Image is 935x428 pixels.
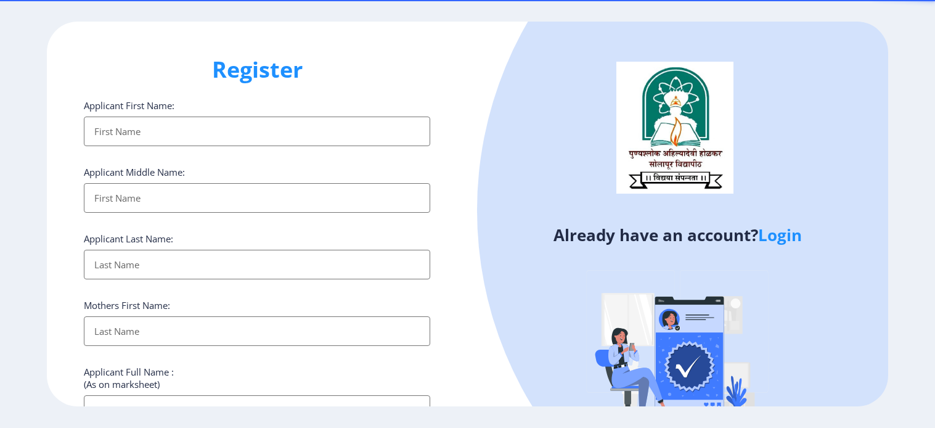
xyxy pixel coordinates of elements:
input: Last Name [84,250,431,279]
input: Full Name [84,395,431,425]
label: Applicant Last Name: [84,233,173,245]
label: Applicant Full Name : (As on marksheet) [84,366,174,390]
h4: Already have an account? [476,225,879,245]
a: Login [758,224,802,246]
label: Mothers First Name: [84,299,170,311]
input: Last Name [84,316,431,346]
input: First Name [84,183,431,213]
label: Applicant Middle Name: [84,166,185,178]
img: logo [616,62,733,194]
input: First Name [84,117,431,146]
h1: Register [84,55,431,84]
label: Applicant First Name: [84,99,174,112]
